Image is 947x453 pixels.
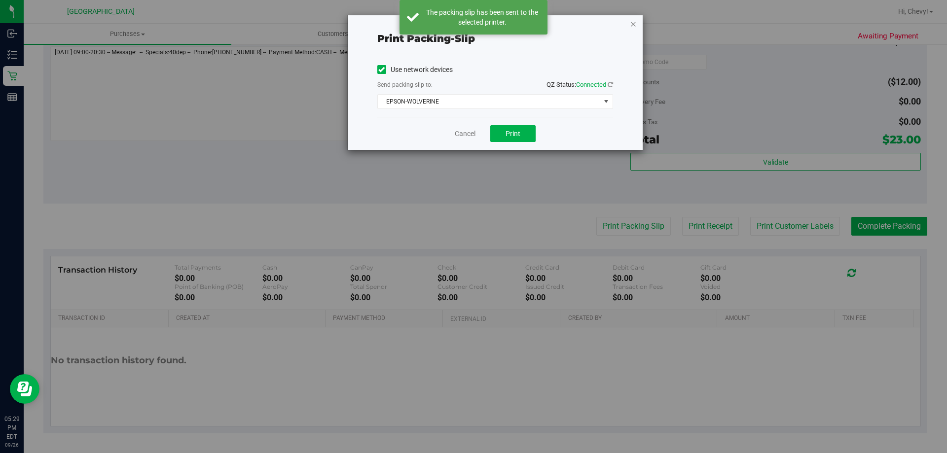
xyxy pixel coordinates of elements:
button: Print [490,125,536,142]
div: The packing slip has been sent to the selected printer. [424,7,540,27]
span: EPSON-WOLVERINE [378,95,600,108]
span: Connected [576,81,606,88]
label: Use network devices [377,65,453,75]
span: Print [506,130,520,138]
label: Send packing-slip to: [377,80,433,89]
span: Print packing-slip [377,33,475,44]
span: select [600,95,612,108]
a: Cancel [455,129,475,139]
span: QZ Status: [546,81,613,88]
iframe: Resource center [10,374,39,404]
